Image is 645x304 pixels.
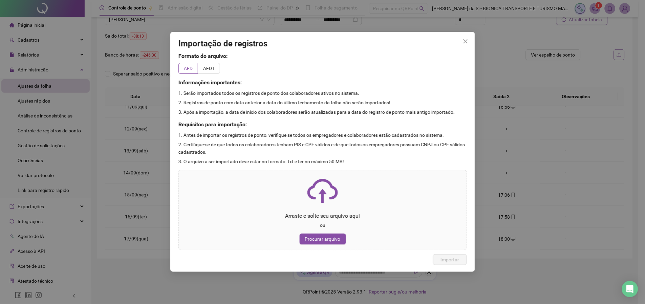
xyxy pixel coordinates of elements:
[178,90,359,96] span: 1. Serão importados todos os registros de ponto dos colaboradores ativos no sistema.
[178,109,455,115] span: 3. Após a importação, a data de início dos colaboradores serão atualizadas para a data do registr...
[178,39,467,49] h3: Importação de registros
[178,100,390,105] span: 2. Registros de ponto com data anterior a data do último fechamento da folha não serão importados!
[178,142,465,155] span: 2. Certifique-se de que todos os colaboradores tenham PIS e CPF válidos e de que todos os emprega...
[178,53,228,59] span: Formato do arquivo:
[460,36,471,47] button: Close
[285,213,360,219] span: Arraste e solte seu arquivo aqui
[433,255,467,265] button: Importar
[184,66,193,71] span: AFD
[178,158,467,165] p: 3. O arquivo a ser importado deve estar no formato .txt e ter no máximo 50 MB!
[203,66,215,71] span: AFDT
[178,79,242,86] span: Informações importantes:
[178,121,247,128] span: Requisitos para importação:
[305,236,340,243] span: Procurar arquivo
[463,39,468,44] span: close
[320,223,325,228] span: ou
[307,176,338,206] span: cloud-upload
[179,170,467,250] span: cloud-uploadArraste e solte seu arquivo aquiouProcurar arquivo
[299,234,346,245] button: Procurar arquivo
[178,132,444,138] span: 1. Antes de importar os registros de ponto, verifique se todos os empregadores e colaboradores es...
[622,281,638,297] div: Open Intercom Messenger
